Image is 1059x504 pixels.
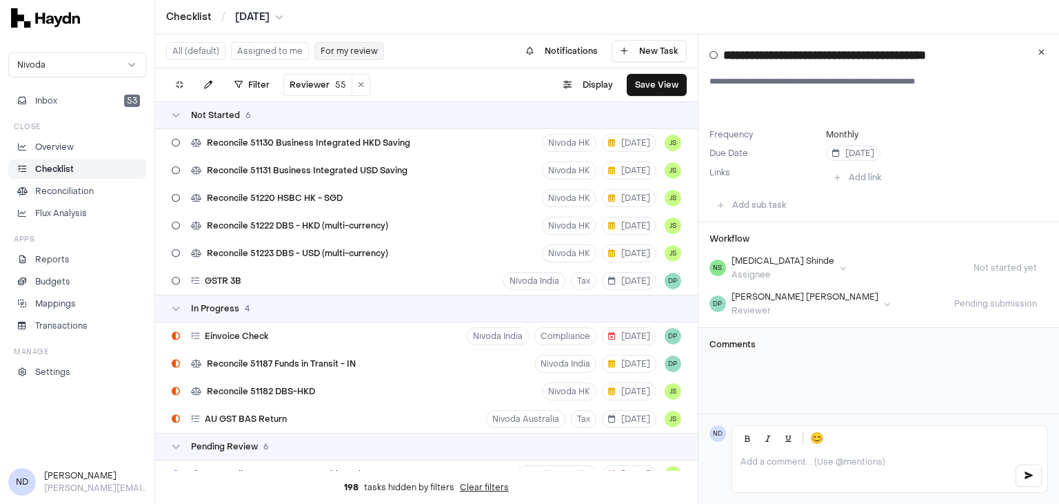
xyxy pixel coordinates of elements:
a: Settings [8,362,146,382]
span: [DATE] [608,137,650,148]
button: Nivoda HK [542,134,596,152]
span: [DATE] [608,248,650,259]
button: [DATE] [602,134,656,152]
button: Italic (Ctrl+I) [758,429,778,448]
a: Checklist [8,159,146,179]
button: Reviewer55 [284,77,352,93]
a: Budgets [8,272,146,291]
span: [DATE] [608,386,650,397]
label: Links [709,167,730,178]
span: [DATE] [235,10,270,24]
span: JS [665,466,681,483]
button: Nivoda HK [542,217,596,235]
span: Pending Review [191,441,258,452]
span: [DATE] [608,165,650,176]
p: Overview [35,141,74,153]
h3: Close [14,122,41,132]
button: Display [555,74,621,96]
h3: Manage [14,347,48,357]
button: JS [665,383,681,400]
button: Clear filters [460,482,509,493]
span: [DATE] [608,331,650,342]
button: Monthly [826,129,858,140]
p: Mappings [35,298,76,310]
span: Reconcile 51131 Business Integrated USD Saving [207,165,407,176]
button: DP[PERSON_NAME] [PERSON_NAME]Reviewer [709,291,891,316]
button: JS [665,217,681,234]
span: In Progress [191,303,239,314]
nav: breadcrumb [166,10,283,24]
span: 😊 [810,430,824,447]
span: Pending submission [943,298,1048,309]
span: [DATE] [608,358,650,369]
span: [DATE] [608,220,650,231]
button: Compliance [534,327,596,345]
a: Mappings [8,294,146,313]
div: Assignee [732,269,834,280]
p: [PERSON_NAME][EMAIL_ADDRESS][DOMAIN_NAME] [44,482,146,494]
label: Frequency [709,129,820,140]
span: Reconcile 51222 DBS - HKD (multi-currency) [207,220,388,231]
button: Nivoda India [503,272,565,290]
button: Nivoda Australia [486,410,565,428]
span: JS [665,135,681,151]
p: Settings [35,366,70,378]
div: tasks hidden by filters [155,471,698,504]
button: DP [665,328,681,345]
button: Nivoda India [534,355,596,373]
span: / [219,10,228,23]
button: [DATE] [602,355,656,373]
span: Reviewer [290,79,330,90]
a: Checklist [166,10,212,24]
h3: [PERSON_NAME] [44,469,146,482]
button: New Task [612,40,687,62]
img: svg+xml,%3c [11,8,80,28]
button: NS[MEDICAL_DATA] ShindeAssignee [709,255,847,280]
span: 4 [245,303,250,314]
button: Tax [571,410,596,428]
button: JS [665,190,681,206]
a: Transactions [8,316,146,336]
span: Not Started [191,110,240,121]
span: ND [709,425,726,442]
span: Reconcile 51136 Commonwealth Bank AUD Account [207,469,420,480]
a: Reconciliation [8,182,146,201]
p: Flux Analysis [35,207,87,220]
button: Add sub task [709,194,794,216]
span: GSTR 3B [205,275,241,287]
p: Reports [35,253,70,266]
h3: Comments [709,339,1048,350]
p: Reconciliation [35,185,94,197]
button: JS [665,411,681,427]
button: [DATE] [602,272,656,290]
button: JS [665,162,681,179]
a: Reports [8,250,146,269]
button: JS [665,245,681,262]
button: Tax [571,272,596,290]
p: Transactions [35,320,88,332]
div: [PERSON_NAME] [PERSON_NAME] [732,291,878,302]
button: Nivoda Australia [517,465,596,483]
button: [DATE] [602,382,656,400]
span: AU GST BAS Return [205,414,287,425]
p: Budgets [35,275,70,288]
span: [DATE] [608,193,650,204]
button: [DATE] [602,189,656,207]
button: 😊 [807,429,827,448]
button: Underline (Ctrl+U) [779,429,798,448]
span: Not started yet [962,262,1048,273]
span: 6 [263,441,269,452]
span: Reconcile 51187 Funds in Transit - IN [207,358,356,369]
span: ND [8,468,36,496]
button: Nivoda HK [542,189,596,207]
button: DP [665,356,681,372]
button: Notifications [518,40,606,62]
